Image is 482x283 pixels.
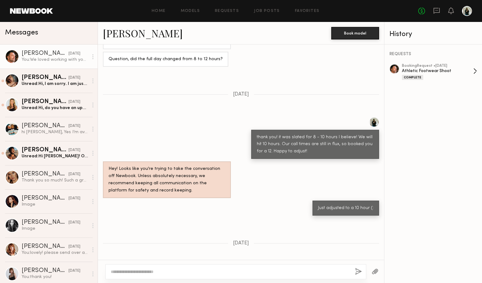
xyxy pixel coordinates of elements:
a: [PERSON_NAME] [103,26,183,40]
div: Just adjusted to a 10 hour (: [318,205,373,212]
div: [PERSON_NAME] [22,50,68,57]
div: Unread: Hi, do you have an update on this job? [22,105,88,111]
a: Requests [215,9,239,13]
a: Book model [331,30,379,35]
div: hi [PERSON_NAME], Yes I’m available [DATE] and open to working. I’m currently in [US_STATE] and w... [22,129,88,135]
a: Favorites [295,9,320,13]
div: History [389,31,477,38]
a: Home [152,9,166,13]
div: thank you! it was slated for 8 - 10 hours I believe! We will hit 10 hours. Our call times are sti... [257,134,373,155]
div: [PERSON_NAME] [22,268,68,274]
div: REQUESTS [389,52,477,56]
div: [DATE] [68,171,80,177]
div: Image [22,226,88,232]
div: booking Request • [DATE] [402,64,473,68]
span: Messages [5,29,38,36]
div: You: We loved working with you! Thanks for everything. [22,57,88,63]
span: [DATE] [233,92,249,97]
div: Athletic Footwear Shoot [402,68,473,74]
div: Question, did the full day changed from 8 to 12 hours? [109,56,223,63]
div: [PERSON_NAME] [22,244,68,250]
div: Hey! Looks like you’re trying to take the conversation off Newbook. Unless absolutely necessary, ... [109,165,225,194]
a: Job Posts [254,9,280,13]
div: [DATE] [68,268,80,274]
div: [PERSON_NAME] [22,99,68,105]
div: [DATE] [68,147,80,153]
div: Thank you so much! Such a great team to work with :) [22,177,88,183]
div: [PERSON_NAME] [22,219,68,226]
a: Models [181,9,200,13]
div: You: thank you! [22,274,88,280]
div: [DATE] [68,123,80,129]
div: Unread: Hi [PERSON_NAME]! Of course, Thanks for reaching out! I am available on [DATE]! Absolutel... [22,153,88,159]
button: Book model [331,27,379,39]
div: [PERSON_NAME] [22,123,68,129]
div: [DATE] [68,75,80,81]
div: [PERSON_NAME] [22,195,68,202]
div: [DATE] [68,220,80,226]
div: Complete [402,75,423,80]
div: [DATE] [68,244,80,250]
div: [PERSON_NAME] [22,75,68,81]
div: Unread: Hi, I am sorry.. I am just seeing this [22,81,88,87]
div: [PERSON_NAME] [22,171,68,177]
div: [DATE] [68,99,80,105]
a: bookingRequest •[DATE]Athletic Footwear ShootComplete [402,64,477,80]
div: [PERSON_NAME] [22,147,68,153]
span: [DATE] [233,241,249,246]
div: [DATE] [68,51,80,57]
div: Image [22,202,88,207]
div: You: lovely! please send over a close up photo of your teeth, hands, and recent selfie. from ther... [22,250,88,256]
div: [DATE] [68,196,80,202]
